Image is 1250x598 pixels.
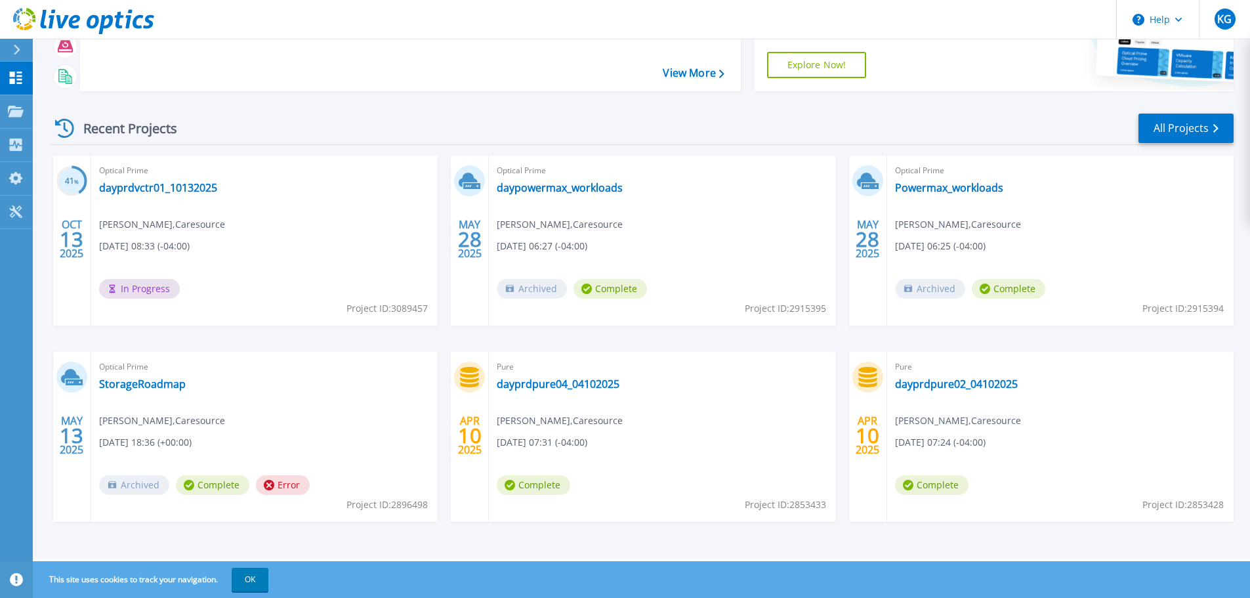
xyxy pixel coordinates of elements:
[232,568,268,591] button: OK
[59,412,84,459] div: MAY 2025
[1142,301,1224,316] span: Project ID: 2915394
[176,475,249,495] span: Complete
[99,414,225,428] span: [PERSON_NAME] , Caresource
[895,279,965,299] span: Archived
[745,301,826,316] span: Project ID: 2915395
[497,239,587,253] span: [DATE] 06:27 (-04:00)
[573,279,647,299] span: Complete
[99,475,169,495] span: Archived
[895,414,1021,428] span: [PERSON_NAME] , Caresource
[74,178,79,185] span: %
[856,430,879,441] span: 10
[60,430,83,441] span: 13
[497,414,623,428] span: [PERSON_NAME] , Caresource
[895,475,969,495] span: Complete
[855,215,880,263] div: MAY 2025
[895,435,986,450] span: [DATE] 07:24 (-04:00)
[497,475,570,495] span: Complete
[1138,114,1234,143] a: All Projects
[1142,498,1224,512] span: Project ID: 2853428
[895,217,1021,232] span: [PERSON_NAME] , Caresource
[497,435,587,450] span: [DATE] 07:31 (-04:00)
[895,239,986,253] span: [DATE] 06:25 (-04:00)
[51,112,195,144] div: Recent Projects
[56,174,87,189] h3: 41
[99,239,190,253] span: [DATE] 08:33 (-04:00)
[99,377,186,391] a: StorageRoadmap
[497,360,827,374] span: Pure
[972,279,1045,299] span: Complete
[895,377,1018,391] a: dayprdpure02_04102025
[895,181,1003,194] a: Powermax_workloads
[663,67,724,79] a: View More
[856,234,879,245] span: 28
[99,181,217,194] a: dayprdvctr01_10132025
[60,234,83,245] span: 13
[99,217,225,232] span: [PERSON_NAME] , Caresource
[457,215,482,263] div: MAY 2025
[458,234,482,245] span: 28
[457,412,482,459] div: APR 2025
[745,498,826,512] span: Project ID: 2853433
[458,430,482,441] span: 10
[99,163,430,178] span: Optical Prime
[497,377,619,391] a: dayprdpure04_04102025
[99,360,430,374] span: Optical Prime
[346,498,428,512] span: Project ID: 2896498
[855,412,880,459] div: APR 2025
[36,568,268,591] span: This site uses cookies to track your navigation.
[59,215,84,263] div: OCT 2025
[497,217,623,232] span: [PERSON_NAME] , Caresource
[497,163,827,178] span: Optical Prime
[346,301,428,316] span: Project ID: 3089457
[895,163,1226,178] span: Optical Prime
[256,475,310,495] span: Error
[1217,14,1232,24] span: KG
[497,279,567,299] span: Archived
[767,52,867,78] a: Explore Now!
[497,181,623,194] a: daypowermax_workloads
[99,279,180,299] span: In Progress
[895,360,1226,374] span: Pure
[99,435,192,450] span: [DATE] 18:36 (+00:00)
